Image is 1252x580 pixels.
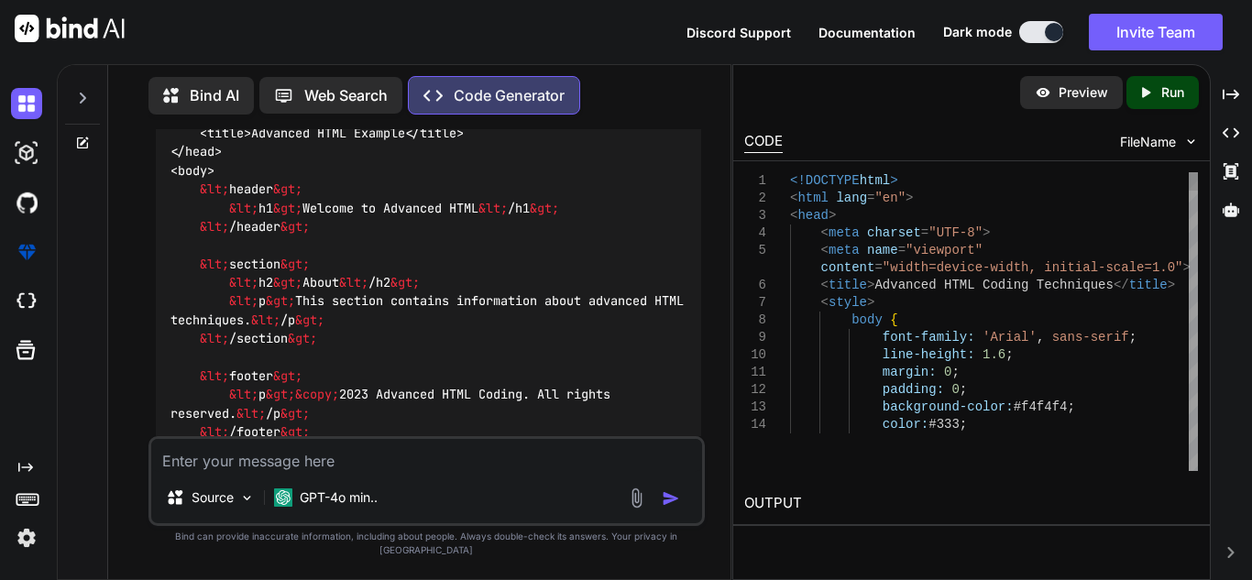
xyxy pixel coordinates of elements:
p: Preview [1059,83,1108,102]
span: &gt; [280,256,310,272]
span: &gt; [273,274,302,290]
span: content [821,260,875,275]
span: &gt; [280,405,310,421]
img: GPT-4o mini [274,488,292,507]
div: 9 [744,329,766,346]
span: ; [1067,399,1074,414]
span: ; [951,365,959,379]
span: &gt; [266,387,295,403]
span: meta [829,243,860,257]
span: "en" [874,191,906,205]
span: > [890,173,897,188]
span: meta [829,225,860,240]
h2: OUTPUT [733,482,1210,525]
span: padding: [883,382,944,397]
img: darkAi-studio [11,137,42,169]
span: style [829,295,867,310]
span: ; [960,417,967,432]
span: &lt; [229,200,258,216]
span: < [790,208,797,223]
div: 11 [744,364,766,381]
div: 8 [744,312,766,329]
span: { [890,312,897,327]
img: darkChat [11,88,42,119]
img: settings [11,522,42,553]
p: Web Search [304,84,388,106]
span: &lt; [236,405,266,421]
span: color: [883,417,928,432]
img: cloudideIcon [11,286,42,317]
span: sans-serif [1052,330,1129,345]
span: &lt; [229,387,258,403]
span: title [420,125,456,141]
span: </ > [405,125,464,141]
span: < [821,278,829,292]
img: Bind AI [15,15,125,42]
span: > [867,278,874,292]
img: preview [1035,84,1051,101]
span: < > [200,125,251,141]
span: title [829,278,867,292]
p: Bind AI [190,84,239,106]
span: < [790,191,797,205]
span: 1.6 [983,347,1005,362]
span: 0 [951,382,959,397]
div: 10 [744,346,766,364]
span: &lt; [200,181,229,198]
p: Source [192,488,234,507]
button: Invite Team [1089,14,1223,50]
span: "width=device-width, initial-scale=1.0" [883,260,1183,275]
span: head [797,208,829,223]
span: 0 [944,365,951,379]
span: line-height: [883,347,975,362]
span: </ > [170,144,222,160]
span: #f4f4f4 [1014,399,1068,414]
div: 7 [744,294,766,312]
span: #333 [928,417,960,432]
span: ; [1129,330,1137,345]
p: Bind can provide inaccurate information, including about people. Always double-check its answers.... [148,530,705,557]
span: </ [1114,278,1129,292]
span: &lt; [200,331,229,347]
span: &lt; [200,256,229,272]
span: &lt; [200,367,229,384]
span: body [178,162,207,179]
span: &gt; [288,331,317,347]
span: &gt; [295,312,324,328]
span: html [797,191,829,205]
img: attachment [626,487,647,509]
span: FileName [1120,133,1176,151]
span: &gt; [273,181,302,198]
span: &lt; [200,424,229,441]
span: = [921,225,928,240]
span: &lt; [478,200,508,216]
span: Documentation [818,25,916,40]
div: 5 [744,242,766,259]
div: 6 [744,277,766,294]
span: title [1129,278,1168,292]
span: , [1037,330,1044,345]
span: &gt; [266,293,295,310]
span: &gt; [530,200,559,216]
span: charset [867,225,921,240]
div: 14 [744,416,766,433]
span: &lt; [339,274,368,290]
span: > [867,295,874,310]
span: margin: [883,365,937,379]
span: 'Arial' [983,330,1037,345]
span: head [185,144,214,160]
div: 4 [744,224,766,242]
button: Discord Support [686,23,791,42]
span: font-family: [883,330,975,345]
img: chevron down [1183,134,1199,149]
img: Pick Models [239,490,255,506]
span: ; [1005,347,1013,362]
span: > [906,191,913,205]
span: Discord Support [686,25,791,40]
span: > [1168,278,1175,292]
span: = [898,243,906,257]
span: &lt; [229,274,258,290]
div: 12 [744,381,766,399]
img: premium [11,236,42,268]
p: Code Generator [454,84,565,106]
